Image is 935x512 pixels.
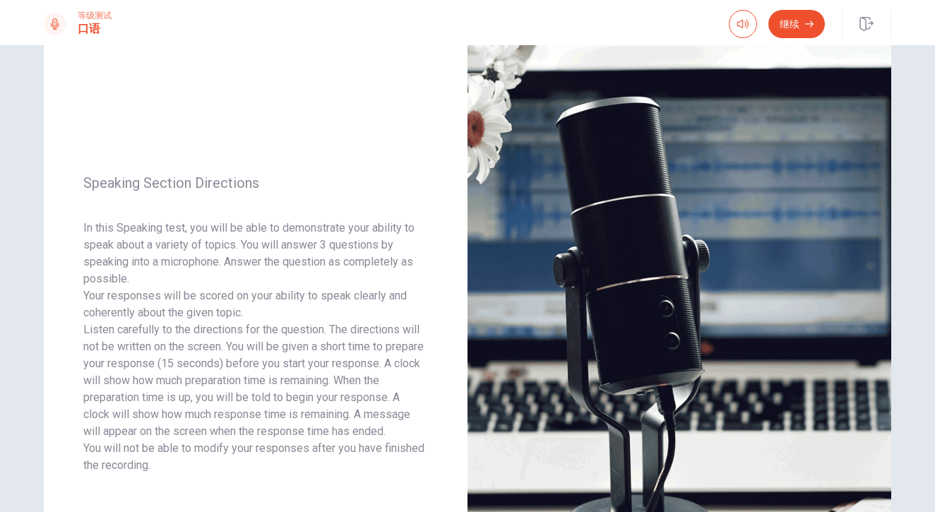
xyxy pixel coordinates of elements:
span: Speaking Section Directions [83,174,428,191]
h1: 口语 [78,20,112,37]
button: 继续 [768,10,825,38]
p: Your responses will be scored on your ability to speak clearly and coherently about the given topic. [83,287,428,321]
p: In this Speaking test, you will be able to demonstrate your ability to speak about a variety of t... [83,220,428,287]
p: Listen carefully to the directions for the question. The directions will not be written on the sc... [83,321,428,440]
p: You will not be able to modify your responses after you have finished the recording. [83,440,428,474]
span: 等级测试 [78,11,112,20]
